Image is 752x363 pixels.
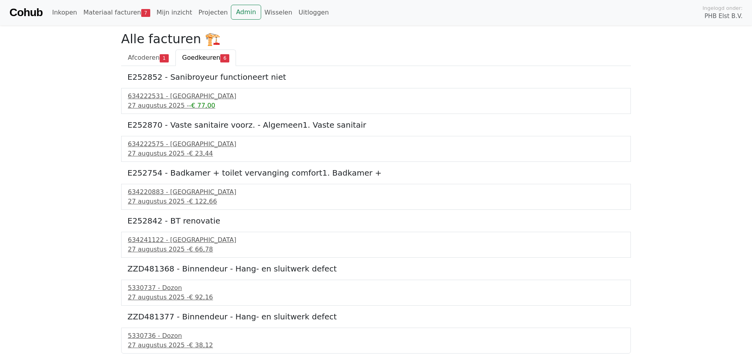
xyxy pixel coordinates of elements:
div: 27 augustus 2025 - [128,197,624,206]
h5: E252842 - BT renovatie [127,216,625,225]
span: -€ 77,00 [189,102,215,109]
div: 27 augustus 2025 - [128,341,624,350]
span: € 122,66 [189,198,217,205]
a: Admin [231,5,261,20]
a: Projecten [195,5,231,20]
span: PHB Elst B.V. [704,12,743,21]
span: € 38,12 [189,341,213,349]
span: Ingelogd onder: [702,4,743,12]
span: € 23,44 [189,150,213,157]
a: Uitloggen [295,5,332,20]
h5: ZZD481368 - Binnendeur - Hang- en sluitwerk defect [127,264,625,273]
a: Inkopen [49,5,80,20]
a: Mijn inzicht [153,5,195,20]
a: 634241122 - [GEOGRAPHIC_DATA]27 augustus 2025 -€ 66,78 [128,235,624,254]
div: 5330737 - Dozon [128,283,624,293]
h2: Alle facturen 🏗️ [121,31,631,46]
a: 5330736 - Dozon27 augustus 2025 -€ 38,12 [128,331,624,350]
a: Goedkeuren6 [175,49,236,66]
h5: ZZD481377 - Binnendeur - Hang- en sluitwerk defect [127,312,625,321]
div: 634220883 - [GEOGRAPHIC_DATA] [128,187,624,197]
a: Afcoderen1 [121,49,175,66]
a: 634222531 - [GEOGRAPHIC_DATA]27 augustus 2025 --€ 77,00 [128,92,624,110]
h5: E252754 - Badkamer + toilet vervanging comfort1. Badkamer + [127,168,625,178]
a: Materiaal facturen7 [80,5,153,20]
span: € 66,78 [189,246,213,253]
div: 634241122 - [GEOGRAPHIC_DATA] [128,235,624,245]
span: 1 [160,54,169,62]
a: 634220883 - [GEOGRAPHIC_DATA]27 augustus 2025 -€ 122,66 [128,187,624,206]
a: 634222575 - [GEOGRAPHIC_DATA]27 augustus 2025 -€ 23,44 [128,139,624,158]
div: 634222531 - [GEOGRAPHIC_DATA] [128,92,624,101]
span: € 92,16 [189,293,213,301]
a: Cohub [9,3,42,22]
div: 27 augustus 2025 - [128,245,624,254]
h5: E252852 - Sanibroyeur functioneert niet [127,72,625,82]
span: Afcoderen [128,54,160,61]
span: Goedkeuren [182,54,220,61]
div: 5330736 - Dozon [128,331,624,341]
span: 7 [141,9,150,17]
span: 6 [220,54,229,62]
h5: E252870 - Vaste sanitaire voorz. - Algemeen1. Vaste sanitair [127,120,625,130]
a: Wisselen [261,5,295,20]
div: 634222575 - [GEOGRAPHIC_DATA] [128,139,624,149]
a: 5330737 - Dozon27 augustus 2025 -€ 92,16 [128,283,624,302]
div: 27 augustus 2025 - [128,149,624,158]
div: 27 augustus 2025 - [128,101,624,110]
div: 27 augustus 2025 - [128,293,624,302]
